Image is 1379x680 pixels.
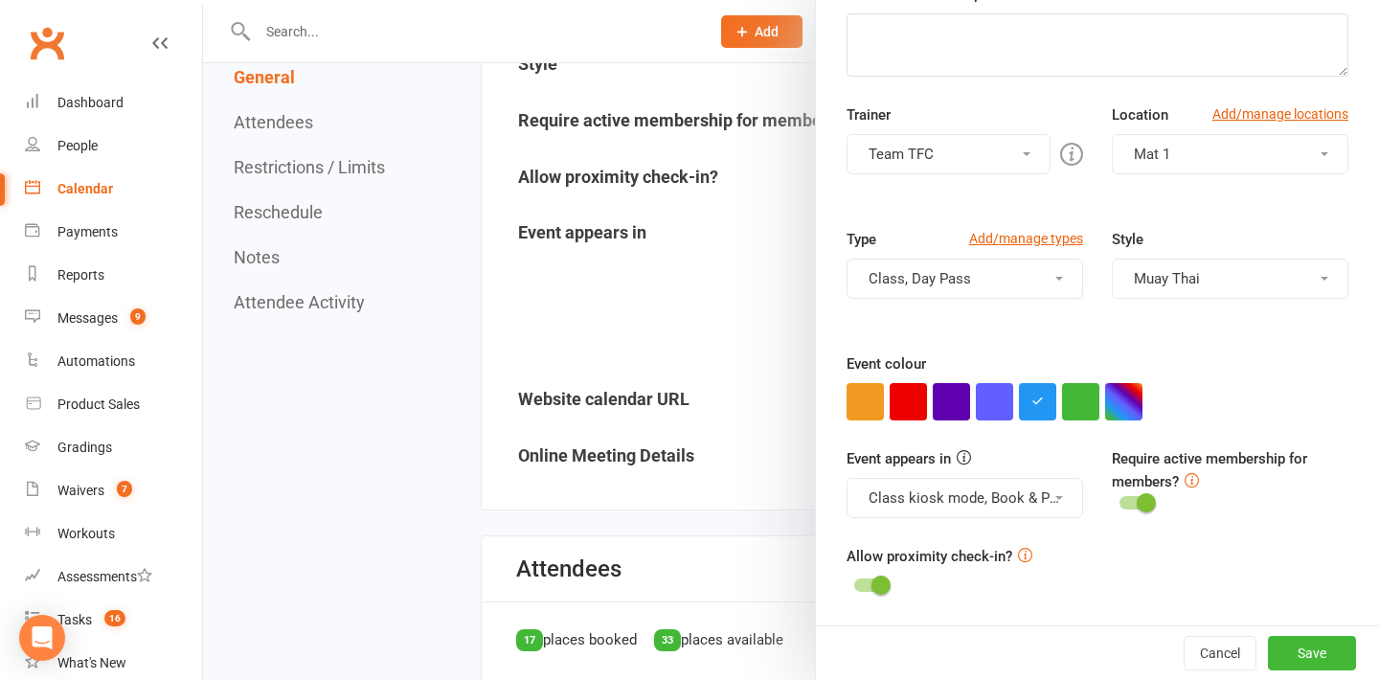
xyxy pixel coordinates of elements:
button: Class, Day Pass [847,259,1083,299]
span: 16 [104,610,125,626]
div: What's New [57,655,126,670]
button: Mat 1 [1112,134,1348,174]
label: Style [1112,228,1143,251]
a: Payments [25,211,202,254]
div: Calendar [57,181,113,196]
div: Reports [57,267,104,283]
a: Add/manage types [969,228,1083,249]
span: 7 [117,481,132,497]
div: Workouts [57,526,115,541]
div: Messages [57,310,118,326]
a: Reports [25,254,202,297]
label: Trainer [847,103,891,126]
div: Waivers [57,483,104,498]
div: Gradings [57,440,112,455]
label: Type [847,228,876,251]
button: Class kiosk mode, Book & Pay, Roll call, Clubworx website calendar and Mobile app [847,478,1083,518]
button: Cancel [1184,636,1256,670]
span: 9 [130,308,146,325]
button: Muay Thai [1112,259,1348,299]
label: Location [1112,103,1168,126]
div: Payments [57,224,118,239]
span: Mat 1 [1134,146,1170,163]
a: Automations [25,340,202,383]
a: Dashboard [25,81,202,125]
div: Assessments [57,569,152,584]
a: Messages 9 [25,297,202,340]
div: Open Intercom Messenger [19,615,65,661]
a: Calendar [25,168,202,211]
a: Waivers 7 [25,469,202,512]
button: Team TFC [847,134,1051,174]
a: Clubworx [23,19,71,67]
div: Product Sales [57,397,140,412]
label: Allow proximity check-in? [847,545,1012,568]
label: Event colour [847,352,926,375]
a: Gradings [25,426,202,469]
div: People [57,138,98,153]
a: Add/manage locations [1212,103,1348,125]
div: Dashboard [57,95,124,110]
a: People [25,125,202,168]
label: Require active membership for members? [1112,450,1307,490]
a: Assessments [25,555,202,599]
a: Product Sales [25,383,202,426]
label: Event appears in [847,447,951,470]
a: Tasks 16 [25,599,202,642]
div: Tasks [57,612,92,627]
button: Save [1268,636,1356,670]
a: Workouts [25,512,202,555]
div: Automations [57,353,135,369]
